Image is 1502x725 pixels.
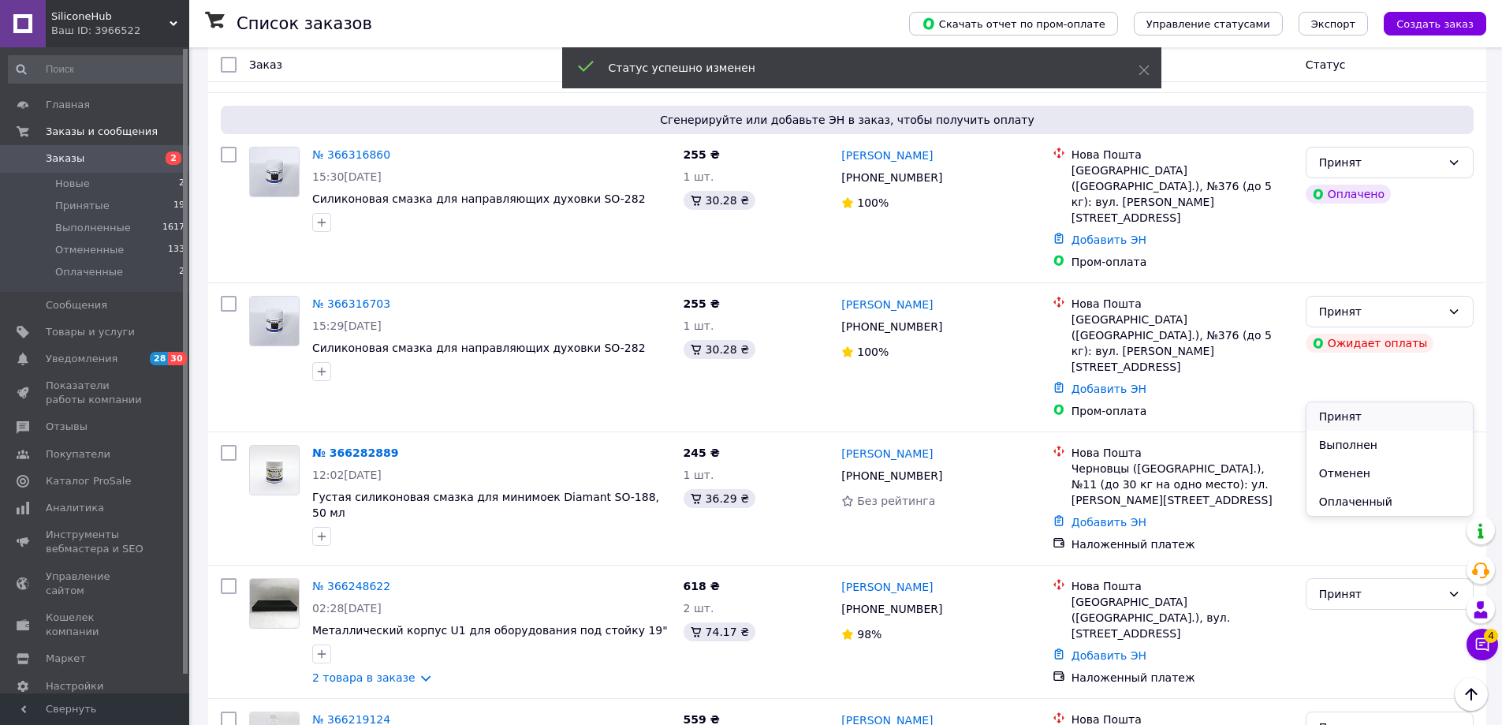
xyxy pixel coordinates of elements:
div: [PHONE_NUMBER] [838,316,945,338]
span: 4 [1484,626,1498,640]
span: Управление сайтом [46,570,146,598]
span: 1 шт. [684,469,714,481]
span: 2 шт. [684,602,714,615]
span: Товары и услуги [46,325,135,339]
span: Оплаченные [55,265,123,279]
button: Наверх [1455,678,1488,711]
input: Поиск [8,55,186,84]
span: Сообщения [46,298,107,312]
a: № 366248622 [312,580,390,592]
span: Кошелек компании [46,611,146,639]
span: 30 [168,352,186,365]
div: Нова Пошта [1072,445,1293,461]
li: Выполнен [1306,431,1473,459]
span: Создать заказ [1396,18,1474,30]
div: Нова Пошта [1072,296,1293,312]
span: 1 шт. [684,170,714,183]
img: Фото товару [250,446,299,495]
span: Новые [55,177,90,191]
div: Статус успешно изменен [609,60,1099,76]
span: Густая силиконовая смазка для минимоек Diamant SO-188, 50 мл [312,491,659,519]
button: Скачать отчет по пром-оплате [909,12,1118,36]
span: 19 [173,199,184,213]
span: Покупатели [46,447,110,462]
span: 1617 [162,221,184,235]
span: 100% [857,346,889,358]
img: Фото товару [250,148,299,196]
div: Принят [1319,585,1441,603]
span: 255 ₴ [684,297,720,310]
span: Заказы [46,151,84,166]
a: Добавить ЭН [1072,383,1146,395]
span: Без рейтинга [857,495,935,507]
span: Управление статусами [1146,18,1270,30]
span: Уведомления [46,352,117,366]
li: Отменен [1306,459,1473,488]
div: [GEOGRAPHIC_DATA] ([GEOGRAPHIC_DATA].), вул. [STREET_ADDRESS] [1072,594,1293,641]
span: Каталог ProSale [46,474,131,488]
a: Фото товару [249,147,300,197]
span: Маркет [46,652,86,666]
a: Добавить ЭН [1072,234,1146,246]
div: 74.17 ₴ [684,622,755,641]
span: Сгенерируйте или добавьте ЭН в заказ, чтобы получить оплату [227,112,1467,128]
span: 2 [179,265,184,279]
span: 15:30[DATE] [312,170,382,183]
span: 245 ₴ [684,447,720,459]
li: Принят [1306,402,1473,431]
a: № 366282889 [312,447,398,459]
a: Силиконовая смазка для направляющих духовки SO-282 [312,192,646,205]
span: 02:28[DATE] [312,602,382,615]
span: Принятые [55,199,110,213]
span: Заказы и сообщения [46,125,158,139]
button: Создать заказ [1384,12,1486,36]
span: 618 ₴ [684,580,720,592]
span: Показатели работы компании [46,379,146,407]
a: [PERSON_NAME] [841,297,933,312]
a: [PERSON_NAME] [841,579,933,595]
div: [PHONE_NUMBER] [838,166,945,189]
div: Нова Пошта [1072,578,1293,594]
div: [PHONE_NUMBER] [838,465,945,487]
div: Наложенный платеж [1072,536,1293,552]
div: [PHONE_NUMBER] [838,598,945,620]
span: 98% [857,628,881,641]
span: 133 [168,243,184,257]
span: 12:02[DATE] [312,469,382,481]
span: Скачать отчет по пром-оплате [922,17,1105,31]
div: Наложенный платеж [1072,670,1293,686]
div: Пром-оплата [1072,403,1293,419]
a: Фото товару [249,296,300,346]
span: Экспорт [1311,18,1355,30]
a: Фото товару [249,578,300,629]
a: Фото товару [249,445,300,495]
a: [PERSON_NAME] [841,148,933,163]
span: Аналитика [46,501,104,515]
span: Инструменты вебмастера и SEO [46,528,146,556]
a: 2 товара в заказе [312,671,416,684]
span: 28 [150,352,168,365]
a: Силиконовая смазка для направляющих духовки SO-282 [312,342,646,354]
span: Выполненные [55,221,131,235]
h1: Список заказов [237,14,372,33]
button: Экспорт [1299,12,1368,36]
div: 30.28 ₴ [684,191,755,210]
div: Оплачено [1306,185,1391,204]
div: Нова Пошта [1072,147,1293,163]
a: Добавить ЭН [1072,516,1146,529]
div: 30.28 ₴ [684,340,755,359]
span: Отмененные [55,243,124,257]
a: Металлический корпус U1 для оборудования под стойку 19" [312,624,668,637]
button: Чат с покупателем4 [1467,629,1498,660]
div: Черновцы ([GEOGRAPHIC_DATA].), №11 (до 30 кг на одно место): ул. [PERSON_NAME][STREET_ADDRESS] [1072,461,1293,508]
a: № 366316703 [312,297,390,310]
span: SiliconeHub [51,9,170,24]
span: 100% [857,196,889,209]
span: 15:29[DATE] [312,320,382,332]
button: Управление статусами [1134,12,1283,36]
div: [GEOGRAPHIC_DATA] ([GEOGRAPHIC_DATA].), №376 (до 5 кг): вул. [PERSON_NAME][STREET_ADDRESS] [1072,163,1293,226]
div: Принят [1319,303,1441,320]
div: [GEOGRAPHIC_DATA] ([GEOGRAPHIC_DATA].), №376 (до 5 кг): вул. [PERSON_NAME][STREET_ADDRESS] [1072,312,1293,375]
